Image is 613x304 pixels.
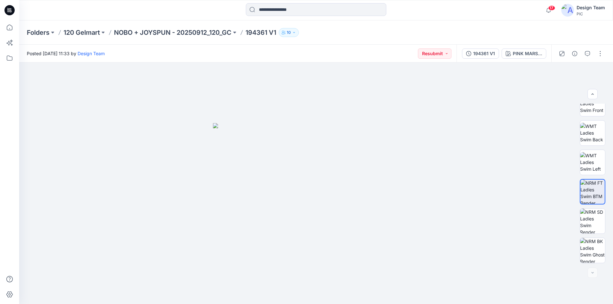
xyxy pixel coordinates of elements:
[27,28,49,37] a: Folders
[580,93,605,114] img: WMT Ladies Swim Front
[580,123,605,143] img: WMT Ladies Swim Back
[577,11,605,16] div: PIC
[577,4,605,11] div: Design Team
[513,50,542,57] div: PINK MARSHMALLOW
[78,51,105,56] a: Design Team
[27,50,105,57] span: Posted [DATE] 11:33 by
[561,4,574,17] img: avatar
[246,28,276,37] p: 194361 V1
[114,28,231,37] a: NOBO + JOYSPUN - 20250912_120_GC
[502,48,546,59] button: PINK MARSHMALLOW
[287,29,291,36] p: 10
[580,180,605,204] img: NRM FT Ladies Swim BTM Render
[462,48,499,59] button: 194361 V1
[64,28,100,37] a: 120 Gelmart
[580,238,605,263] img: NRM BK Ladies Swim Ghost Render
[580,152,605,172] img: WMT Ladies Swim Left
[548,5,555,11] span: 17
[580,209,605,234] img: NRM SD Ladies Swim Render
[570,48,580,59] button: Details
[279,28,299,37] button: 10
[473,50,495,57] div: 194361 V1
